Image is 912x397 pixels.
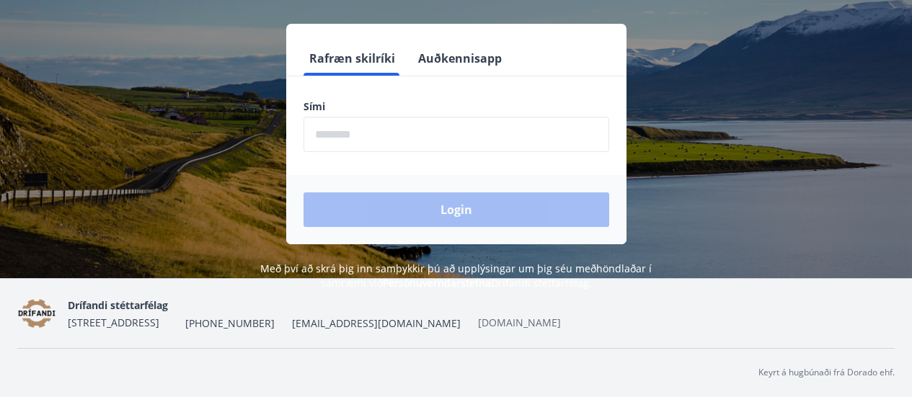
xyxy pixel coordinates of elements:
[68,298,168,312] span: Drífandi stéttarfélag
[292,316,461,331] span: [EMAIL_ADDRESS][DOMAIN_NAME]
[412,41,508,76] button: Auðkennisapp
[68,316,159,329] span: [STREET_ADDRESS]
[478,316,561,329] a: [DOMAIN_NAME]
[304,99,609,114] label: Sími
[185,316,275,331] span: [PHONE_NUMBER]
[758,366,895,379] p: Keyrt á hugbúnaði frá Dorado ehf.
[304,41,401,76] button: Rafræn skilríki
[260,262,652,290] span: Með því að skrá þig inn samþykkir þú að upplýsingar um þig séu meðhöndlaðar í samræmi við Drífand...
[17,298,56,329] img: YV7jqbr9Iw0An7mxYQ6kPFTFDRrEjUsNBecdHerH.png
[383,276,491,290] a: Persónuverndarstefna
